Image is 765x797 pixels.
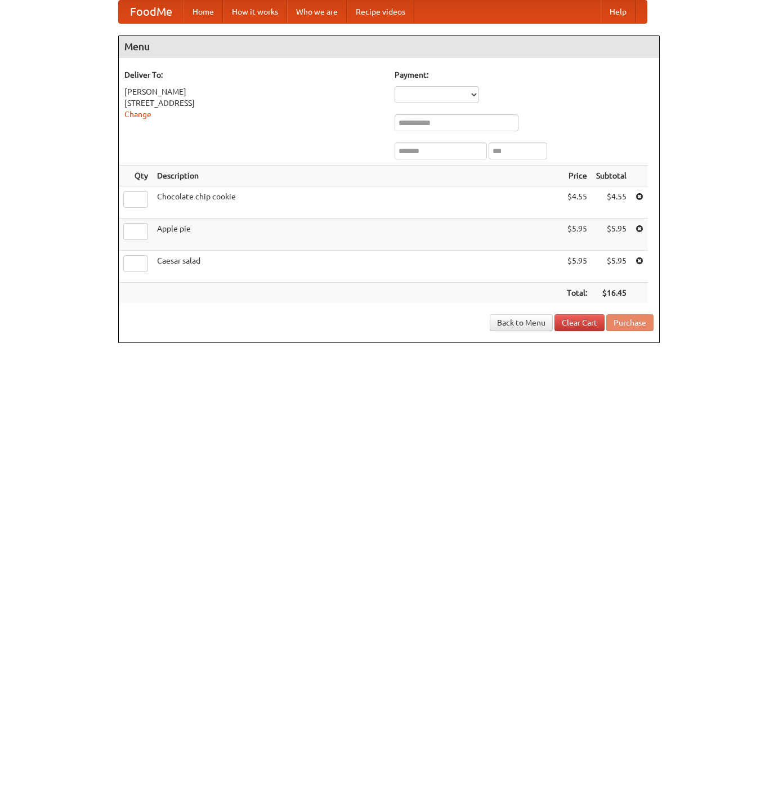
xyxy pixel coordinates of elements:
[184,1,223,23] a: Home
[124,86,383,97] div: [PERSON_NAME]
[119,166,153,186] th: Qty
[124,110,151,119] a: Change
[562,166,592,186] th: Price
[119,35,659,58] h4: Menu
[562,219,592,251] td: $5.95
[592,166,631,186] th: Subtotal
[119,1,184,23] a: FoodMe
[347,1,414,23] a: Recipe videos
[153,166,562,186] th: Description
[124,97,383,109] div: [STREET_ADDRESS]
[287,1,347,23] a: Who we are
[592,219,631,251] td: $5.95
[601,1,636,23] a: Help
[153,251,562,283] td: Caesar salad
[554,314,605,331] a: Clear Cart
[124,69,383,81] h5: Deliver To:
[223,1,287,23] a: How it works
[606,314,654,331] button: Purchase
[153,186,562,219] td: Chocolate chip cookie
[562,186,592,219] td: $4.55
[592,186,631,219] td: $4.55
[592,251,631,283] td: $5.95
[562,283,592,304] th: Total:
[153,219,562,251] td: Apple pie
[562,251,592,283] td: $5.95
[490,314,553,331] a: Back to Menu
[592,283,631,304] th: $16.45
[395,69,654,81] h5: Payment:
